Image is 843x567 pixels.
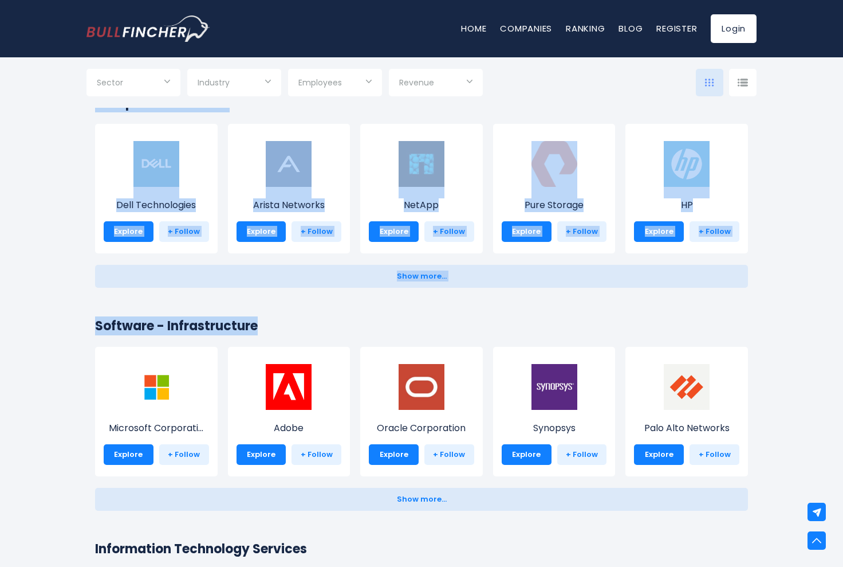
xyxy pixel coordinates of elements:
[502,444,552,465] a: Explore
[95,488,748,511] button: Show more...
[738,79,748,87] img: icon-comp-list-view.svg
[104,444,153,465] a: Explore
[557,444,607,465] a: + Follow
[531,364,577,410] img: SNPS.png
[705,79,714,87] img: icon-comp-grid.svg
[104,198,209,212] p: Dell Technologies
[86,15,210,42] img: Bullfincher logo
[502,385,607,435] a: Synopsys
[502,421,607,435] p: Synopsys
[664,141,710,187] img: HPQ.png
[159,221,209,242] a: + Follow
[399,73,472,94] input: Selection
[461,22,486,34] a: Home
[369,198,474,212] p: NetApp
[566,22,605,34] a: Ranking
[133,364,179,410] img: MSFT.png
[399,77,434,88] span: Revenue
[95,316,748,335] h2: Software - Infrastructure
[369,385,474,435] a: Oracle Corporation
[133,141,179,187] img: DELL.png
[557,221,607,242] a: + Follow
[502,162,607,212] a: Pure Storage
[619,22,643,34] a: Blog
[104,221,153,242] a: Explore
[399,141,444,187] img: NTAP.jpeg
[369,421,474,435] p: Oracle Corporation
[266,364,312,410] img: ADBE.png
[369,444,419,465] a: Explore
[237,162,342,212] a: Arista Networks
[298,77,342,88] span: Employees
[237,198,342,212] p: Arista Networks
[291,221,341,242] a: + Follow
[634,421,739,435] p: Palo Alto Networks
[298,73,372,94] input: Selection
[500,22,552,34] a: Companies
[237,221,286,242] a: Explore
[424,444,474,465] a: + Follow
[97,73,170,94] input: Selection
[634,444,684,465] a: Explore
[502,198,607,212] p: Pure Storage
[198,77,230,88] span: Industry
[104,385,209,435] a: Microsoft Corporati...
[95,265,748,288] button: Show more...
[291,444,341,465] a: + Follow
[664,364,710,410] img: PANW.png
[397,495,447,504] span: Show more...
[86,15,210,42] a: Go to homepage
[634,221,684,242] a: Explore
[531,141,577,187] img: PSTG.png
[397,272,447,281] span: Show more...
[369,221,419,242] a: Explore
[656,22,697,34] a: Register
[634,198,739,212] p: HP
[237,444,286,465] a: Explore
[424,221,474,242] a: + Follow
[369,162,474,212] a: NetApp
[95,539,748,558] h2: Information Technology Services
[502,221,552,242] a: Explore
[237,385,342,435] a: Adobe
[690,221,739,242] a: + Follow
[399,364,444,410] img: ORCL.jpeg
[104,421,209,435] p: Microsoft Corporation
[634,385,739,435] a: Palo Alto Networks
[104,162,209,212] a: Dell Technologies
[97,77,123,88] span: Sector
[634,162,739,212] a: HP
[198,73,271,94] input: Selection
[266,141,312,187] img: ANET.png
[690,444,739,465] a: + Follow
[237,421,342,435] p: Adobe
[711,14,757,43] a: Login
[159,444,209,465] a: + Follow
